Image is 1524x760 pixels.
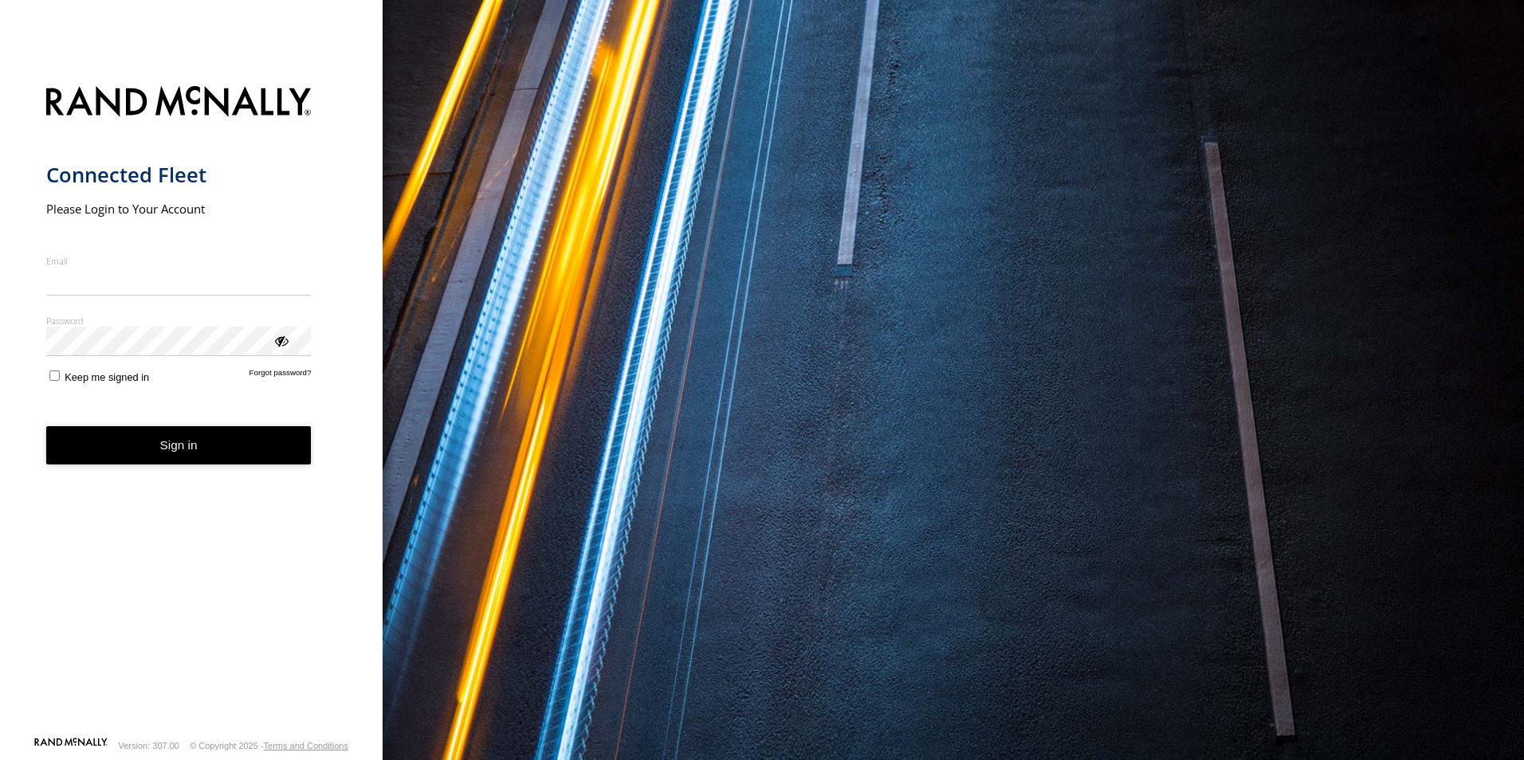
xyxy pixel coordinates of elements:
[46,315,312,327] label: Password
[264,741,348,750] a: Terms and Conditions
[65,371,149,383] span: Keep me signed in
[46,255,312,267] label: Email
[190,741,348,750] div: © Copyright 2025 -
[49,370,60,381] input: Keep me signed in
[46,83,312,123] img: Rand McNally
[46,201,312,217] h2: Please Login to Your Account
[119,741,179,750] div: Version: 307.00
[273,332,289,348] div: ViewPassword
[46,162,312,188] h1: Connected Fleet
[46,76,337,736] form: main
[46,426,312,465] button: Sign in
[249,368,312,383] a: Forgot password?
[34,738,108,754] a: Visit our Website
